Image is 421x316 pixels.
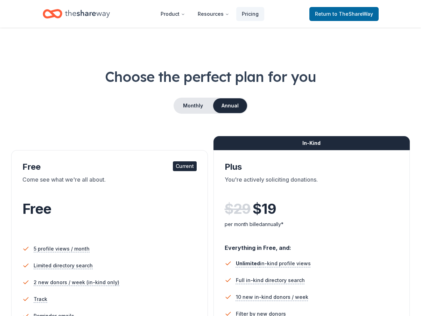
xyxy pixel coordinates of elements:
div: per month billed annually* [225,220,399,229]
span: Full in-kind directory search [236,276,305,285]
button: Monthly [174,98,212,113]
span: Limited directory search [34,261,93,270]
button: Product [155,7,191,21]
span: 5 profile views / month [34,245,90,253]
button: Resources [192,7,235,21]
span: 2 new donors / week (in-kind only) [34,278,119,287]
div: Come see what we're all about. [22,175,197,195]
a: Returnto TheShareWay [309,7,379,21]
span: in-kind profile views [236,260,311,266]
span: Free [22,200,51,217]
div: In-Kind [213,136,410,150]
div: Plus [225,161,399,173]
span: Unlimited [236,260,260,266]
div: Current [173,161,197,171]
span: Return [315,10,373,18]
span: Track [34,295,47,303]
nav: Main [155,6,264,22]
button: Annual [213,98,247,113]
a: Pricing [236,7,264,21]
span: $ 19 [253,199,276,219]
h1: Choose the perfect plan for you [11,67,410,86]
div: You're actively soliciting donations. [225,175,399,195]
span: to TheShareWay [332,11,373,17]
span: 10 new in-kind donors / week [236,293,308,301]
div: Free [22,161,197,173]
a: Home [43,6,110,22]
div: Everything in Free, and: [225,238,399,252]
